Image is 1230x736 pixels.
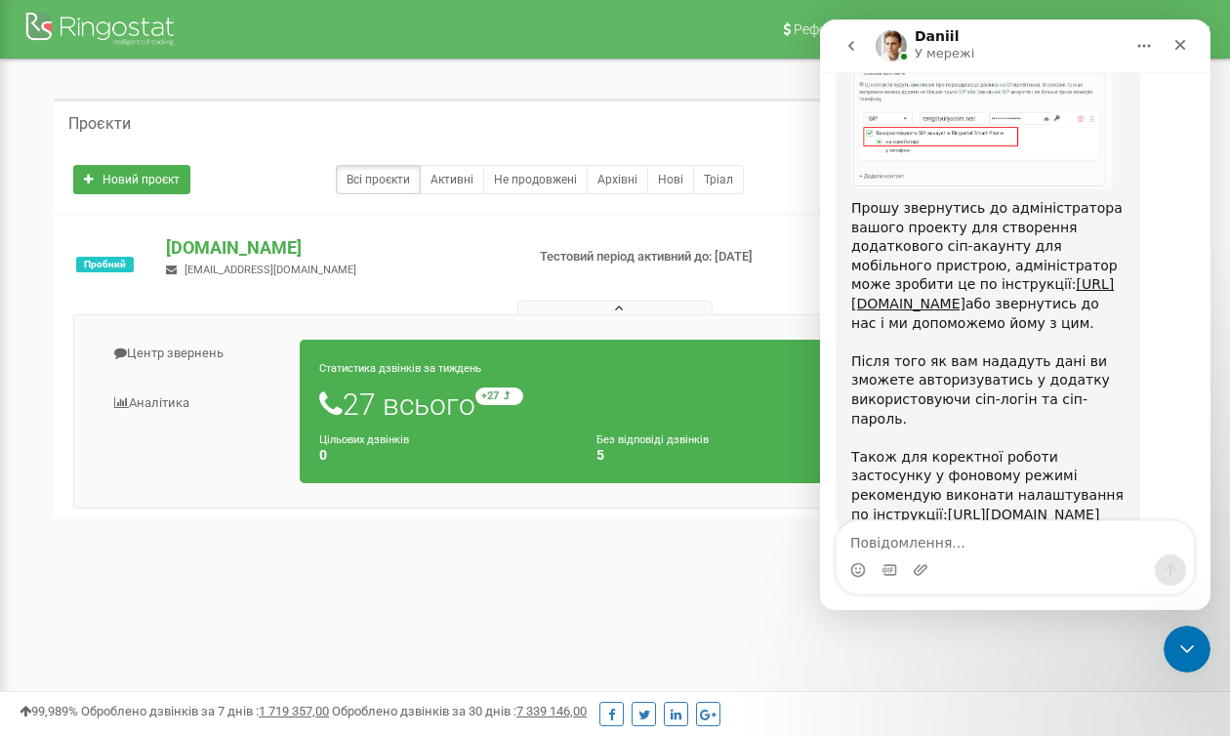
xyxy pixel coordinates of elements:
[540,248,789,266] p: Тестовий період активний до: [DATE]
[516,704,587,718] u: 7 339 146,00
[596,448,844,463] h4: 5
[319,388,1122,421] h1: 27 всього
[319,362,481,375] small: Статистика дзвінків за тиждень
[1164,626,1210,673] iframe: Intercom live chat
[332,704,587,718] span: Оброблено дзвінків за 30 днів :
[596,433,709,446] small: Без відповіді дзвінків
[475,388,523,405] small: +27
[335,535,366,566] button: Надіслати повідомлення…
[420,165,484,194] a: Активні
[319,448,567,463] h4: 0
[89,380,301,428] a: Аналiтика
[17,502,374,535] textarea: Повідомлення...
[587,165,648,194] a: Архівні
[73,165,190,194] a: Новий проєкт
[30,543,46,558] button: Вибір емодзі
[483,165,588,194] a: Не продовжені
[93,543,108,558] button: Завантажити вкладений файл
[259,704,329,718] u: 1 719 357,00
[336,165,421,194] a: Всі проєкти
[81,704,329,718] span: Оброблено дзвінків за 7 днів :
[820,20,1210,610] iframe: Intercom live chat
[693,165,744,194] a: Тріал
[76,257,134,272] span: Пробний
[794,21,938,37] span: Реферальна програма
[166,235,508,261] p: [DOMAIN_NAME]
[68,115,131,133] h5: Проєкти
[128,487,280,503] a: [URL][DOMAIN_NAME]
[31,180,305,505] div: Прошу звернутись до адміністратора вашого проекту для створення додаткового сіп-акаунту для мобіл...
[20,704,78,718] span: 99,989%
[319,433,409,446] small: Цільових дзвінків
[61,543,77,558] button: вибір GIF-файлів
[184,264,356,276] span: [EMAIL_ADDRESS][DOMAIN_NAME]
[89,330,301,378] a: Центр звернень
[647,165,694,194] a: Нові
